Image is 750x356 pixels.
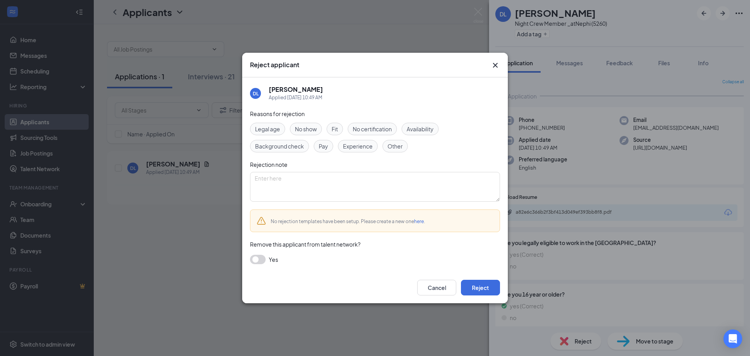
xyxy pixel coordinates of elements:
span: No certification [353,125,392,133]
button: Cancel [417,280,456,295]
span: Other [387,142,403,150]
h5: [PERSON_NAME] [269,85,323,94]
div: DL [253,90,259,97]
span: Background check [255,142,304,150]
button: Reject [461,280,500,295]
svg: Warning [257,216,266,225]
span: Rejection note [250,161,287,168]
div: Open Intercom Messenger [723,329,742,348]
a: here [414,218,424,224]
button: Close [491,61,500,70]
span: Remove this applicant from talent network? [250,241,361,248]
div: Applied [DATE] 10:49 AM [269,94,323,102]
span: Availability [407,125,434,133]
span: Yes [269,255,278,264]
span: No show [295,125,317,133]
span: Experience [343,142,373,150]
span: No rejection templates have been setup. Please create a new one . [271,218,425,224]
span: Reasons for rejection [250,110,305,117]
h3: Reject applicant [250,61,299,69]
span: Legal age [255,125,280,133]
svg: Cross [491,61,500,70]
span: Pay [319,142,328,150]
span: Fit [332,125,338,133]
